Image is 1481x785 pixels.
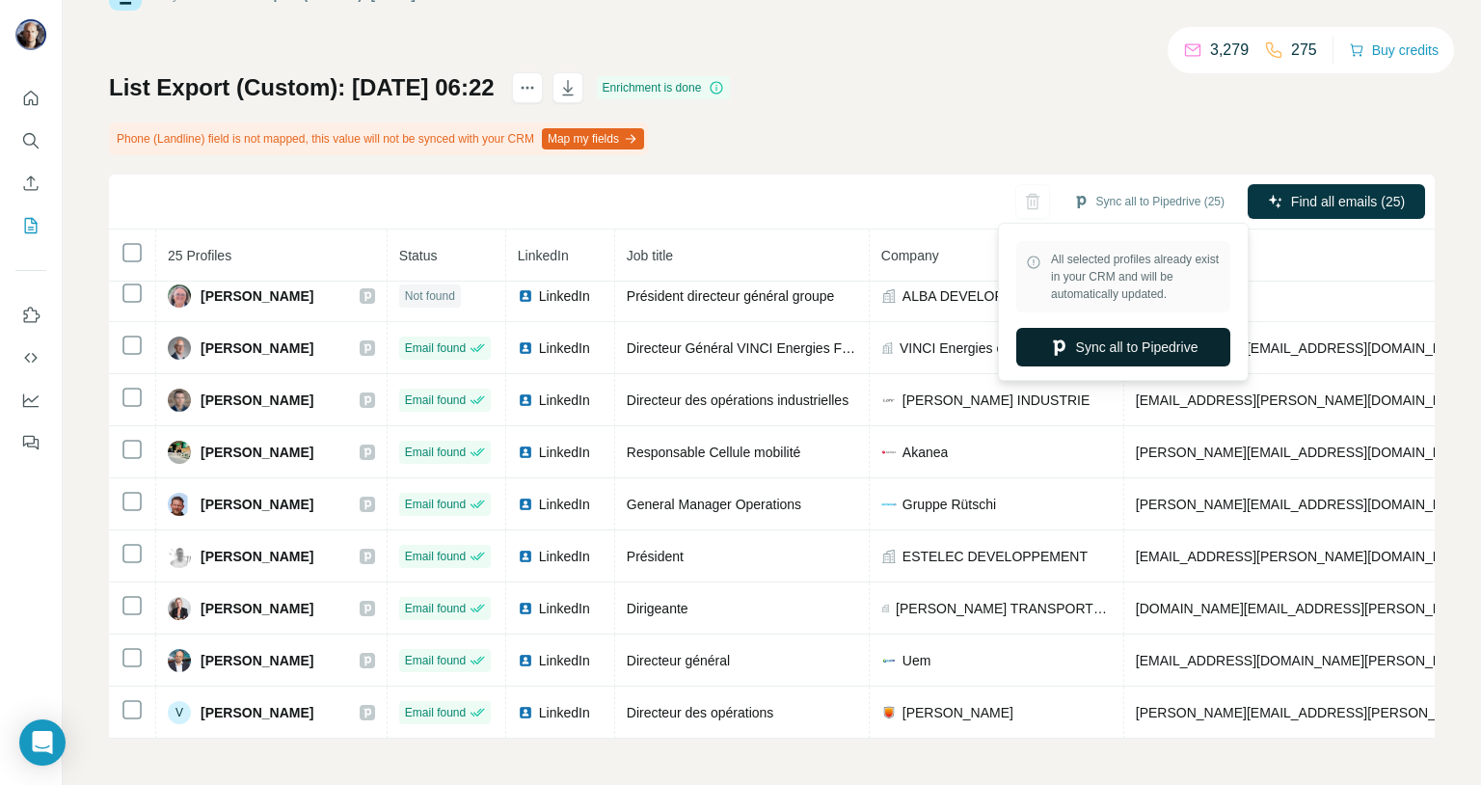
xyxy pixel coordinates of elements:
span: LinkedIn [518,248,569,263]
span: Uem [902,651,931,670]
button: Search [15,123,46,158]
span: [PERSON_NAME] [201,703,313,722]
span: [PERSON_NAME] [201,443,313,462]
span: 25 Profiles [168,248,231,263]
button: Buy credits [1349,37,1439,64]
span: Directeur général [627,653,730,668]
span: Email found [405,600,466,617]
img: LinkedIn logo [518,549,533,564]
img: company-logo [881,392,897,408]
span: LinkedIn [539,391,590,410]
p: 275 [1291,39,1317,62]
span: LinkedIn [539,651,590,670]
span: [PERSON_NAME] [201,547,313,566]
span: Président [627,549,684,564]
span: Président directeur général groupe [627,288,835,304]
img: LinkedIn logo [518,445,533,460]
span: Email found [405,704,466,721]
button: actions [512,72,543,103]
span: LinkedIn [539,338,590,358]
button: Quick start [15,81,46,116]
span: LinkedIn [539,495,590,514]
button: Feedback [15,425,46,460]
span: [PERSON_NAME][EMAIL_ADDRESS][DOMAIN_NAME] [1136,445,1475,460]
span: [PERSON_NAME][EMAIL_ADDRESS][DOMAIN_NAME] [1136,497,1475,512]
img: LinkedIn logo [518,497,533,512]
p: 3,279 [1210,39,1249,62]
button: Dashboard [15,383,46,418]
span: Email found [405,548,466,565]
span: [EMAIL_ADDRESS][DOMAIN_NAME][PERSON_NAME] [1136,653,1475,668]
span: Responsable Cellule mobilité [627,445,801,460]
span: Email found [405,652,466,669]
img: Avatar [168,545,191,568]
span: VINCI Energies en [GEOGRAPHIC_DATA] [900,338,1112,358]
span: [PERSON_NAME] TRANSPORTS ET LOGISTIQUE / SOLOG [896,599,1112,618]
span: Job title [627,248,673,263]
span: [PERSON_NAME] [201,338,313,358]
span: Directeur des opérations industrielles [627,392,848,408]
span: Email found [405,444,466,461]
img: LinkedIn logo [518,392,533,408]
span: All selected profiles already exist in your CRM and will be automatically updated. [1051,251,1221,303]
img: Avatar [15,19,46,50]
span: LinkedIn [539,547,590,566]
img: Avatar [168,337,191,360]
img: LinkedIn logo [518,340,533,356]
span: Gruppe Rütschi [902,495,996,514]
button: Enrich CSV [15,166,46,201]
span: Dirigeante [627,601,688,616]
button: My lists [15,208,46,243]
button: Use Surfe API [15,340,46,375]
button: Sync all to Pipedrive (25) [1060,187,1238,216]
button: Use Surfe on LinkedIn [15,298,46,333]
img: Avatar [168,649,191,672]
span: LinkedIn [539,703,590,722]
span: [PERSON_NAME] [201,495,313,514]
span: Akanea [902,443,948,462]
img: company-logo [881,497,897,512]
span: Find all emails (25) [1291,192,1405,211]
span: General Manager Operations [627,497,801,512]
div: Phone (Landline) field is not mapped, this value will not be synced with your CRM [109,122,648,155]
button: Sync all to Pipedrive [1016,328,1230,366]
span: Directeur des opérations [627,705,774,720]
span: Email found [405,496,466,513]
img: company-logo [881,445,897,460]
img: company-logo [881,653,897,668]
span: [PERSON_NAME] [201,599,313,618]
img: Avatar [168,597,191,620]
span: [PERSON_NAME] [201,651,313,670]
img: Avatar [168,389,191,412]
span: LinkedIn [539,443,590,462]
div: V [168,701,191,724]
img: Avatar [168,441,191,464]
span: ESTELEC DEVELOPPEMENT [902,547,1088,566]
img: LinkedIn logo [518,288,533,304]
span: LinkedIn [539,599,590,618]
span: [PERSON_NAME] [201,286,313,306]
div: Enrichment is done [597,76,731,99]
span: [EMAIL_ADDRESS][PERSON_NAME][DOMAIN_NAME] [1136,549,1475,564]
span: [PERSON_NAME][EMAIL_ADDRESS][DOMAIN_NAME] [1136,340,1475,356]
span: [EMAIL_ADDRESS][PERSON_NAME][DOMAIN_NAME] [1136,392,1475,408]
span: Company [881,248,939,263]
button: Map my fields [542,128,644,149]
h1: List Export (Custom): [DATE] 06:22 [109,72,495,103]
button: Find all emails (25) [1248,184,1425,219]
span: [PERSON_NAME] [201,391,313,410]
span: Email found [405,339,466,357]
img: Avatar [168,284,191,308]
span: Directeur Général VINCI Energies France Industrie Nord Est [627,340,987,356]
img: LinkedIn logo [518,653,533,668]
span: [PERSON_NAME] [902,703,1013,722]
img: company-logo [881,705,897,720]
span: Email found [405,392,466,409]
span: Status [399,248,438,263]
img: LinkedIn logo [518,601,533,616]
span: ALBA DEVELOPPEMENT [902,286,1060,306]
span: Not found [405,287,455,305]
img: Avatar [168,493,191,516]
div: Open Intercom Messenger [19,719,66,766]
span: LinkedIn [539,286,590,306]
